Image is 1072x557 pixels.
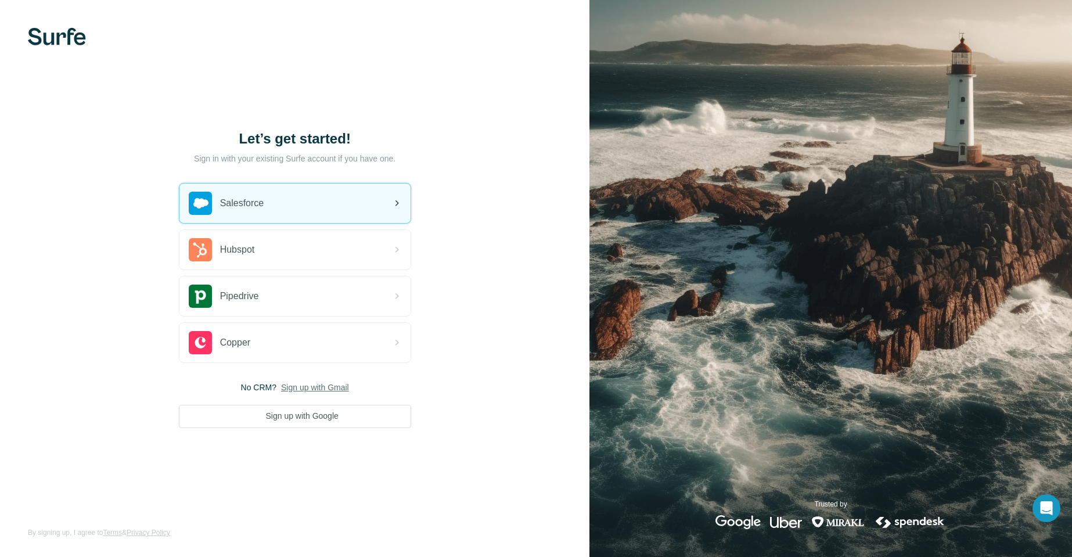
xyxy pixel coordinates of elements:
[28,28,86,45] img: Surfe's logo
[770,515,802,529] img: uber's logo
[715,515,761,529] img: google's logo
[220,196,264,210] span: Salesforce
[179,130,411,148] h1: Let’s get started!
[189,285,212,308] img: pipedrive's logo
[874,515,946,529] img: spendesk's logo
[189,238,212,261] img: hubspot's logo
[220,336,250,350] span: Copper
[189,331,212,354] img: copper's logo
[220,289,259,303] span: Pipedrive
[241,382,276,393] span: No CRM?
[281,382,349,393] button: Sign up with Gmail
[103,529,122,537] a: Terms
[127,529,170,537] a: Privacy Policy
[189,192,212,215] img: salesforce's logo
[179,405,411,428] button: Sign up with Google
[28,527,170,538] span: By signing up, I agree to &
[811,515,865,529] img: mirakl's logo
[220,243,255,257] span: Hubspot
[815,499,847,509] p: Trusted by
[1033,494,1060,522] div: Open Intercom Messenger
[194,153,395,164] p: Sign in with your existing Surfe account if you have one.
